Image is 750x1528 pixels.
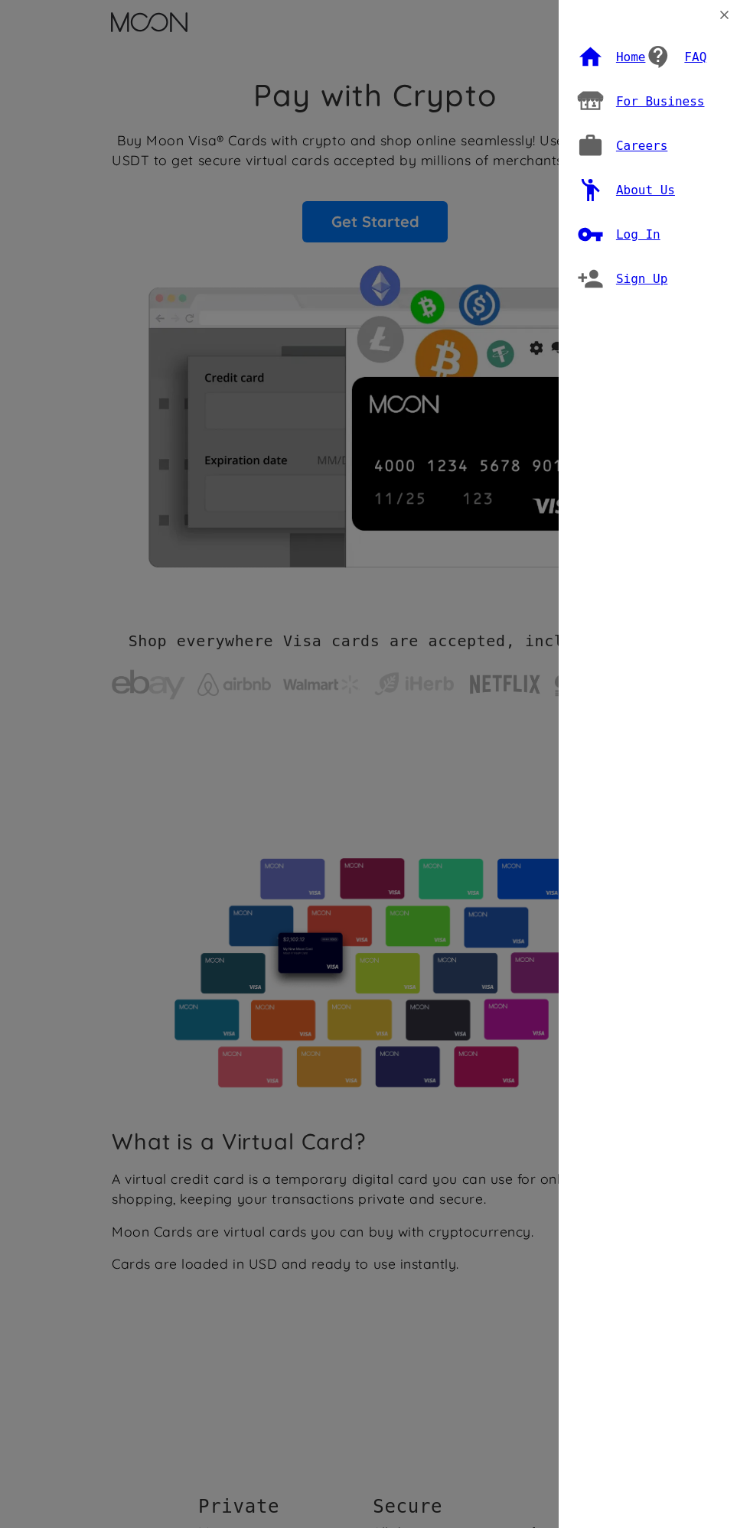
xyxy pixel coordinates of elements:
a: About Us [577,171,675,210]
div: FAQ [684,50,706,65]
div: For Business [616,94,705,109]
div: Sign Up [616,271,667,287]
div: Careers [616,138,667,154]
div: About Us [616,183,675,198]
a: Log In [577,215,660,254]
a: Careers [577,126,667,165]
a: Home [577,37,645,76]
div: Home [616,50,646,65]
a: Sign Up [577,259,667,298]
div: Log In [616,227,660,242]
a: For Business [577,82,705,121]
a: FAQ [645,37,706,76]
